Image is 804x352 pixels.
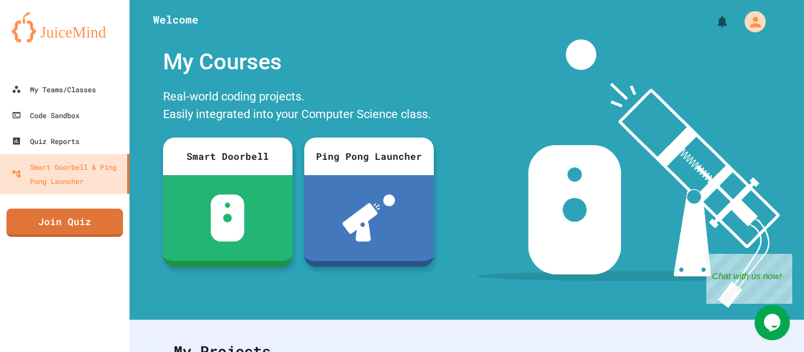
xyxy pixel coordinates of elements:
div: My Courses [157,39,440,85]
div: Smart Doorbell [163,138,293,175]
div: Smart Doorbell & Ping Pong Launcher [12,160,122,188]
div: My Notifications [693,12,732,32]
img: ppl-with-ball.png [343,195,395,242]
div: My Account [732,8,769,35]
img: sdb-white.svg [211,195,244,242]
iframe: chat widget [706,254,792,304]
a: Join Quiz [6,209,123,237]
div: Code Sandbox [12,108,79,122]
img: logo-orange.svg [12,12,118,42]
div: Real-world coding projects. Easily integrated into your Computer Science class. [157,85,440,129]
iframe: chat widget [755,305,792,340]
div: My Teams/Classes [12,82,96,96]
div: Quiz Reports [12,134,79,148]
img: banner-image-my-projects.png [477,39,793,308]
div: Ping Pong Launcher [304,138,434,175]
